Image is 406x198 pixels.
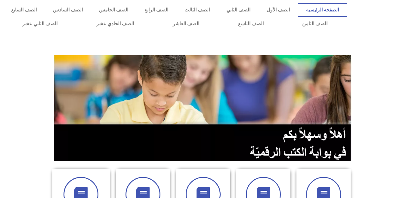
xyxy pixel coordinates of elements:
[298,3,347,17] a: الصفحة الرئيسية
[176,3,218,17] a: الصف الثالث
[218,3,259,17] a: الصف الثاني
[259,3,298,17] a: الصف الأول
[218,17,283,31] a: الصف التاسع
[3,17,77,31] a: الصف الثاني عشر
[153,17,219,31] a: الصف العاشر
[3,3,45,17] a: الصف السابع
[136,3,176,17] a: الصف الرابع
[283,17,347,31] a: الصف الثامن
[91,3,136,17] a: الصف الخامس
[77,17,153,31] a: الصف الحادي عشر
[45,3,91,17] a: الصف السادس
